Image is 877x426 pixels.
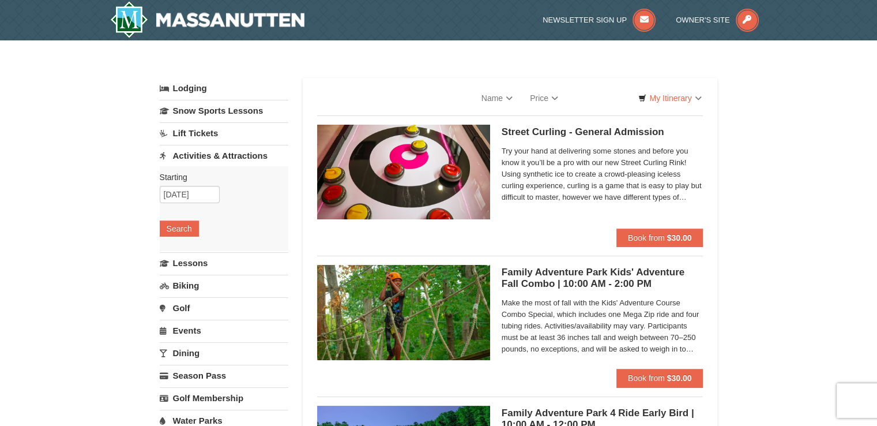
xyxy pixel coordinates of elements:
[502,126,703,138] h5: Street Curling - General Admission
[502,297,703,355] span: Make the most of fall with the Kids' Adventure Course Combo Special, which includes one Mega Zip ...
[628,233,665,242] span: Book from
[160,297,288,319] a: Golf
[667,373,692,383] strong: $30.00
[616,229,703,247] button: Book from $30.00
[160,122,288,144] a: Lift Tickets
[160,100,288,121] a: Snow Sports Lessons
[502,145,703,203] span: Try your hand at delivering some stones and before you know it you’ll be a pro with our new Stree...
[667,233,692,242] strong: $30.00
[676,16,759,24] a: Owner's Site
[160,275,288,296] a: Biking
[160,342,288,364] a: Dining
[317,265,490,360] img: 6619925-37-774baaa7.jpg
[543,16,656,24] a: Newsletter Sign Up
[160,171,280,183] label: Starting
[160,252,288,274] a: Lessons
[631,89,709,107] a: My Itinerary
[160,221,199,237] button: Search
[616,369,703,387] button: Book from $30.00
[160,387,288,409] a: Golf Membership
[521,87,567,110] a: Price
[160,320,288,341] a: Events
[160,145,288,166] a: Activities & Attractions
[543,16,627,24] span: Newsletter Sign Up
[502,267,703,290] h5: Family Adventure Park Kids' Adventure Fall Combo | 10:00 AM - 2:00 PM
[676,16,730,24] span: Owner's Site
[628,373,665,383] span: Book from
[473,87,521,110] a: Name
[110,1,305,38] a: Massanutten Resort
[160,78,288,99] a: Lodging
[160,365,288,386] a: Season Pass
[110,1,305,38] img: Massanutten Resort Logo
[317,125,490,219] img: 15390471-88-44377514.jpg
